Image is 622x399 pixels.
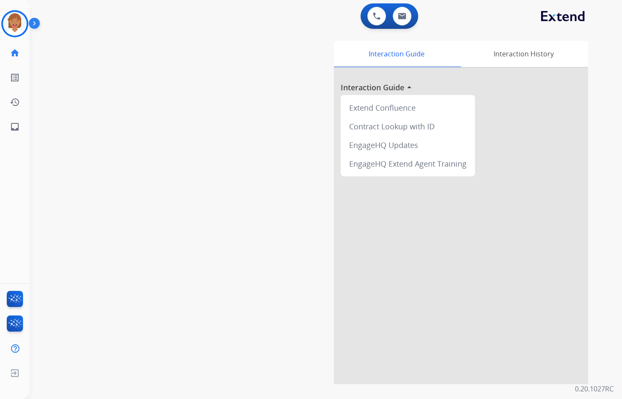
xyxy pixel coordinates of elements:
[10,73,20,83] mat-icon: list_alt
[344,154,472,173] div: EngageHQ Extend Agent Training
[344,136,472,154] div: EngageHQ Updates
[10,122,20,132] mat-icon: inbox
[334,41,459,67] div: Interaction Guide
[575,384,614,394] p: 0.20.1027RC
[10,48,20,58] mat-icon: home
[10,97,20,107] mat-icon: history
[459,41,588,67] div: Interaction History
[344,98,472,117] div: Extend Confluence
[3,12,27,36] img: avatar
[344,117,472,136] div: Contract Lookup with ID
